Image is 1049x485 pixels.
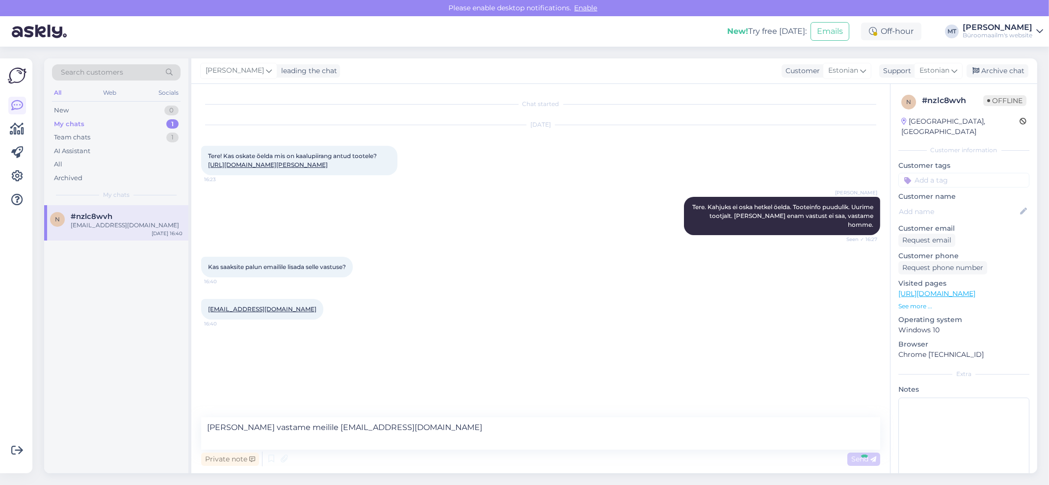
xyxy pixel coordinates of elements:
div: 0 [164,106,179,115]
span: Estonian [919,65,949,76]
b: New! [727,27,748,36]
div: All [54,160,62,169]
div: Web [102,86,119,99]
span: 16:40 [204,320,241,327]
p: Windows 10 [898,325,1029,335]
div: # nzlc8wvh [922,95,983,107]
div: Socials [157,86,181,99]
div: Request email [898,234,955,247]
img: Askly Logo [8,66,26,85]
div: AI Assistant [54,146,90,156]
span: Estonian [828,65,858,76]
a: [PERSON_NAME]Büroomaailm's website [963,24,1043,39]
span: My chats [103,190,130,199]
p: Browser [898,339,1029,350]
a: [URL][DOMAIN_NAME][PERSON_NAME] [208,161,328,168]
div: Request phone number [898,261,987,274]
button: Emails [811,22,849,41]
div: Customer [782,66,820,76]
span: n [55,216,60,223]
span: 16:40 [204,278,241,285]
div: [DATE] 16:40 [152,230,183,237]
a: [EMAIL_ADDRESS][DOMAIN_NAME] [208,305,316,313]
p: Visited pages [898,278,1029,289]
p: Notes [898,384,1029,395]
span: 16:23 [204,176,241,183]
div: New [54,106,69,115]
div: 1 [166,119,179,129]
span: #nzlc8wvh [71,212,112,221]
p: See more ... [898,302,1029,311]
input: Add name [899,206,1018,217]
p: Customer email [898,223,1029,234]
p: Chrome [TECHNICAL_ID] [898,350,1029,360]
span: Tere! Kas oskate õelda mis on kaalupiirang antud tootele? [208,152,377,168]
span: Seen ✓ 16:27 [840,236,877,243]
div: [GEOGRAPHIC_DATA], [GEOGRAPHIC_DATA] [901,116,1020,137]
span: [PERSON_NAME] [206,65,264,76]
div: [DATE] [201,120,880,129]
div: Büroomaailm's website [963,31,1032,39]
span: Tere. Kahjuks ei oska hetkel öelda. Tooteinfo puudulik. Uurime tootjalt. [PERSON_NAME] enam vastu... [692,203,875,228]
div: Try free [DATE]: [727,26,807,37]
div: My chats [54,119,84,129]
div: MT [945,25,959,38]
div: leading the chat [277,66,337,76]
p: Customer tags [898,161,1029,171]
div: Archived [54,173,82,183]
span: [PERSON_NAME] [835,189,877,196]
span: Kas saaksite palun emailile lisada selle vastuse? [208,263,346,270]
div: All [52,86,63,99]
p: Customer phone [898,251,1029,261]
p: Customer name [898,191,1029,202]
div: Customer information [898,146,1029,155]
div: Team chats [54,133,90,142]
div: [EMAIL_ADDRESS][DOMAIN_NAME] [71,221,183,230]
div: Chat started [201,100,880,108]
p: Operating system [898,315,1029,325]
div: Archive chat [967,64,1028,78]
span: Search customers [61,67,123,78]
div: 1 [166,133,179,142]
div: Off-hour [861,23,921,40]
div: Extra [898,370,1029,378]
span: Offline [983,95,1026,106]
span: Enable [572,3,601,12]
input: Add a tag [898,173,1029,188]
span: n [906,98,911,106]
div: Support [879,66,911,76]
div: [PERSON_NAME] [963,24,1032,31]
a: [URL][DOMAIN_NAME] [898,289,975,298]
